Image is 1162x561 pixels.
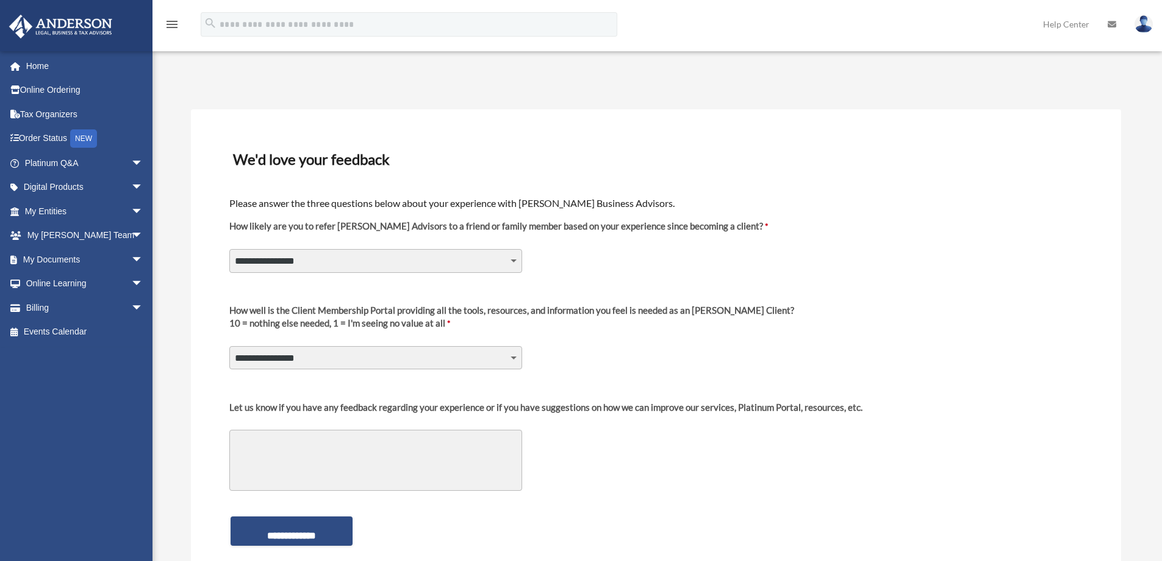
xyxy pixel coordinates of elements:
[229,220,768,242] label: How likely are you to refer [PERSON_NAME] Advisors to a friend or family member based on your exp...
[9,199,162,223] a: My Entitiesarrow_drop_down
[9,223,162,248] a: My [PERSON_NAME] Teamarrow_drop_down
[9,320,162,344] a: Events Calendar
[9,126,162,151] a: Order StatusNEW
[9,54,162,78] a: Home
[9,151,162,175] a: Platinum Q&Aarrow_drop_down
[9,102,162,126] a: Tax Organizers
[229,401,863,414] div: Let us know if you have any feedback regarding your experience or if you have suggestions on how ...
[228,147,1084,172] h3: We'd love your feedback
[9,247,162,272] a: My Documentsarrow_drop_down
[165,17,179,32] i: menu
[70,129,97,148] div: NEW
[9,78,162,103] a: Online Ordering
[229,304,794,339] label: 10 = nothing else needed, 1 = I'm seeing no value at all
[131,151,156,176] span: arrow_drop_down
[131,175,156,200] span: arrow_drop_down
[131,247,156,272] span: arrow_drop_down
[229,197,1083,210] h4: Please answer the three questions below about your experience with [PERSON_NAME] Business Advisors.
[9,295,162,320] a: Billingarrow_drop_down
[165,21,179,32] a: menu
[229,304,794,317] div: How well is the Client Membership Portal providing all the tools, resources, and information you ...
[5,15,116,38] img: Anderson Advisors Platinum Portal
[131,223,156,248] span: arrow_drop_down
[9,272,162,296] a: Online Learningarrow_drop_down
[9,175,162,200] a: Digital Productsarrow_drop_down
[131,295,156,320] span: arrow_drop_down
[1135,15,1153,33] img: User Pic
[204,16,217,30] i: search
[131,199,156,224] span: arrow_drop_down
[131,272,156,297] span: arrow_drop_down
